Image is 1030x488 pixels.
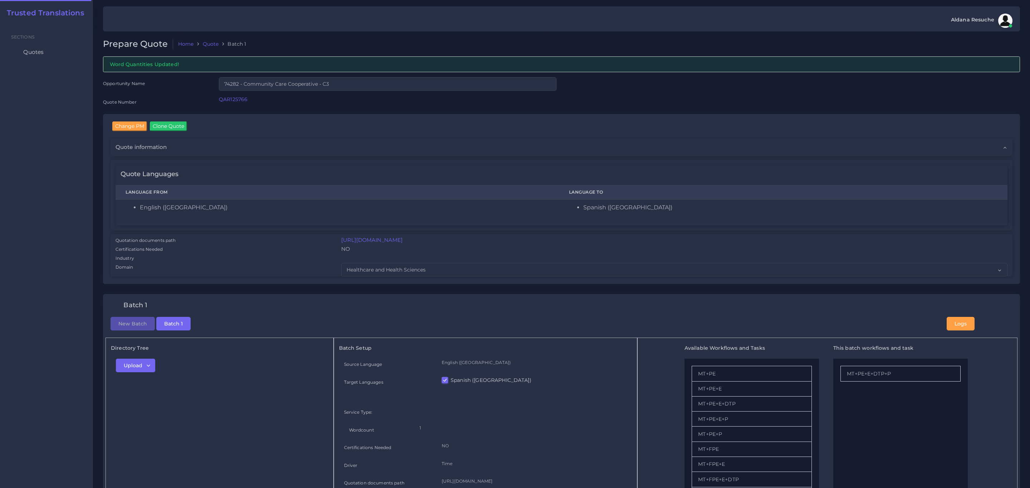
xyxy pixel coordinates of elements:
h5: This batch workflows and task [833,343,968,349]
span: Logs [955,318,967,325]
span: Quote information [116,143,167,151]
p: NO [442,440,627,447]
p: 1 [420,422,622,429]
li: MT+PE+E+DTP [692,394,812,409]
label: Certifications Needed [344,442,392,448]
li: MT+PE+E+DTP+P [840,364,961,379]
button: Logs [947,315,975,328]
label: Service Type: [344,407,373,413]
a: Home [178,40,194,48]
a: New Batch [111,318,155,324]
label: Quotation documents path [344,478,404,484]
h2: Prepare Quote [103,39,173,49]
a: Trusted Translations [2,9,84,17]
li: MT+PE+E [692,379,812,394]
label: Domain [116,262,133,268]
a: Quote [203,40,219,48]
label: Driver [344,460,358,466]
a: QAR125766 [219,96,247,103]
label: Spanish ([GEOGRAPHIC_DATA]) [451,374,531,382]
li: MT+PE [692,364,812,379]
label: Quote Number [103,99,137,105]
th: Language From [116,185,559,200]
a: Batch 1 [156,318,191,324]
input: Change PM [112,121,147,131]
button: New Batch [111,315,155,328]
li: Batch 1 [219,40,246,48]
label: Opportunity Name [103,80,145,86]
li: Spanish ([GEOGRAPHIC_DATA]) [584,203,997,211]
a: Quotes [5,45,88,60]
img: avatar [998,14,1012,28]
h5: Available Workflows and Tasks [685,343,819,349]
a: Aldana Resucheavatar [947,14,1015,28]
div: Quote information [111,138,1012,156]
label: Certifications Needed [116,244,163,251]
label: Industry [116,253,134,259]
li: MT+FPE+E+DTP [692,470,812,485]
button: Batch 1 [156,315,191,328]
span: Quotes [23,48,44,56]
li: MT+PE+P [692,424,812,439]
li: MT+PE+E+P [692,409,812,424]
p: English ([GEOGRAPHIC_DATA]) [442,357,627,364]
a: [URL][DOMAIN_NAME] [341,235,398,242]
li: English ([GEOGRAPHIC_DATA]) [140,203,549,211]
h4: Quote Languages [121,170,179,178]
label: Target Languages [344,377,383,383]
label: Source Language [344,359,382,365]
label: Wordcount [349,425,374,431]
p: Time [442,458,627,465]
h4: Batch 1 [123,299,147,307]
h5: Directory Tree [111,343,328,349]
span: Sections [11,34,35,40]
div: NO [336,244,1013,252]
p: [URL][DOMAIN_NAME] [442,475,627,483]
li: MT+FPE [692,440,812,455]
li: MT+FPE+E [692,455,812,470]
span: Aldana Resuche [951,17,994,22]
label: Quotation documents path [116,236,176,242]
h5: Batch Setup [339,343,632,349]
input: Clone Quote [150,121,187,131]
button: Upload [116,357,155,370]
div: Word Quantities Updated! [103,56,1020,72]
th: Language To [559,185,1007,200]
